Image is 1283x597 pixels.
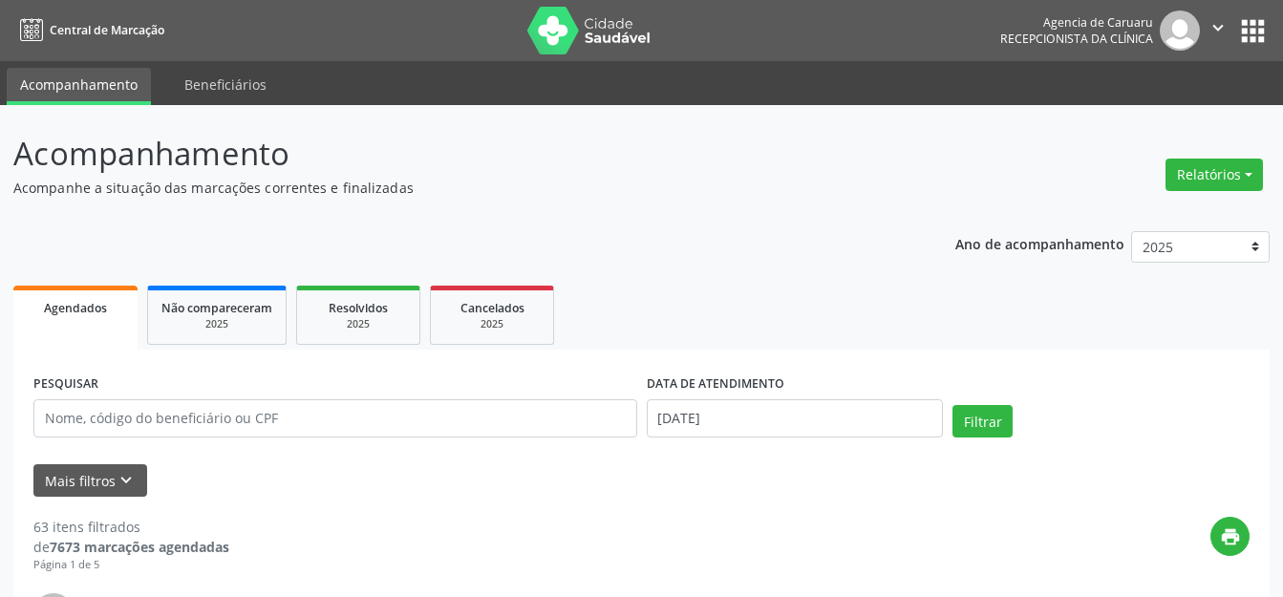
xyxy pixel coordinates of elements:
[33,370,98,399] label: PESQUISAR
[116,470,137,491] i: keyboard_arrow_down
[1165,159,1263,191] button: Relatórios
[955,231,1124,255] p: Ano de acompanhamento
[310,317,406,331] div: 2025
[171,68,280,101] a: Beneficiários
[952,405,1013,437] button: Filtrar
[50,22,164,38] span: Central de Marcação
[444,317,540,331] div: 2025
[647,399,944,437] input: Selecione um intervalo
[33,557,229,573] div: Página 1 de 5
[33,399,637,437] input: Nome, código do beneficiário ou CPF
[1210,517,1250,556] button: print
[13,178,893,198] p: Acompanhe a situação das marcações correntes e finalizadas
[1000,31,1153,47] span: Recepcionista da clínica
[13,130,893,178] p: Acompanhamento
[1160,11,1200,51] img: img
[50,538,229,556] strong: 7673 marcações agendadas
[329,300,388,316] span: Resolvidos
[33,537,229,557] div: de
[1208,17,1229,38] i: 
[33,464,147,498] button: Mais filtroskeyboard_arrow_down
[1220,526,1241,547] i: print
[460,300,524,316] span: Cancelados
[33,517,229,537] div: 63 itens filtrados
[647,370,784,399] label: DATA DE ATENDIMENTO
[7,68,151,105] a: Acompanhamento
[44,300,107,316] span: Agendados
[161,317,272,331] div: 2025
[13,14,164,46] a: Central de Marcação
[161,300,272,316] span: Não compareceram
[1000,14,1153,31] div: Agencia de Caruaru
[1236,14,1270,48] button: apps
[1200,11,1236,51] button: 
